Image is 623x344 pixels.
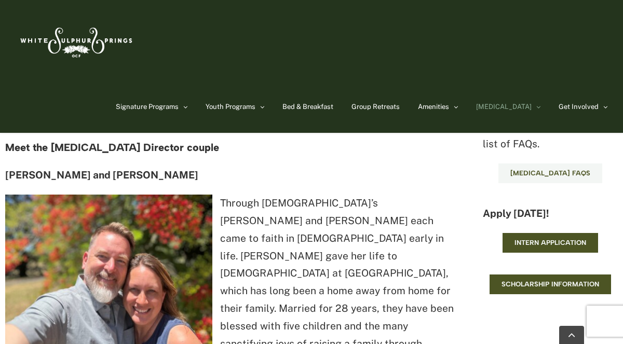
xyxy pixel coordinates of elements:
[418,81,458,133] a: Amenities
[206,81,264,133] a: Youth Programs
[116,81,187,133] a: Signature Programs
[116,103,179,110] span: Signature Programs
[559,81,607,133] a: Get Involved
[503,233,598,253] a: Intern Application
[418,103,449,110] span: Amenities
[498,163,602,183] a: [MEDICAL_DATA] FAQs
[510,169,590,177] span: [MEDICAL_DATA] FAQs
[476,103,532,110] span: [MEDICAL_DATA]
[514,239,586,247] span: Intern Application
[206,103,255,110] span: Youth Programs
[351,103,400,110] span: Group Retreats
[490,274,611,294] a: Scholarship information
[351,81,400,133] a: Group Retreats
[483,208,549,219] strong: Apply [DATE]!
[116,81,607,133] nav: Main Menu Sticky
[559,103,599,110] span: Get Involved
[282,81,333,133] a: Bed & Breakfast
[5,169,198,181] strong: [PERSON_NAME] and [PERSON_NAME]
[476,81,540,133] a: [MEDICAL_DATA]
[5,142,458,153] h4: Meet the [MEDICAL_DATA] Director couple
[502,280,599,288] span: Scholarship information
[282,103,333,110] span: Bed & Breakfast
[16,16,135,65] img: White Sulphur Springs Logo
